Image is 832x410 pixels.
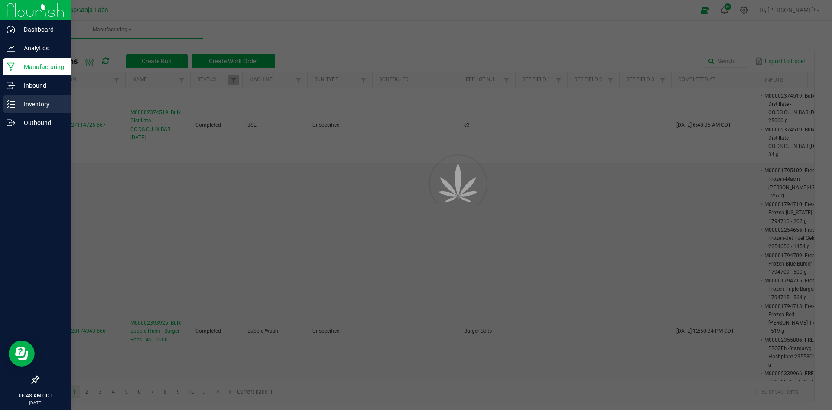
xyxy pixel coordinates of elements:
[6,81,15,90] inline-svg: Inbound
[6,118,15,127] inline-svg: Outbound
[6,25,15,34] inline-svg: Dashboard
[6,100,15,108] inline-svg: Inventory
[15,80,67,91] p: Inbound
[15,43,67,53] p: Analytics
[6,62,15,71] inline-svg: Manufacturing
[15,62,67,72] p: Manufacturing
[15,99,67,109] p: Inventory
[6,44,15,52] inline-svg: Analytics
[15,24,67,35] p: Dashboard
[15,118,67,128] p: Outbound
[4,400,67,406] p: [DATE]
[9,341,35,367] iframe: Resource center
[4,392,67,400] p: 06:48 AM CDT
